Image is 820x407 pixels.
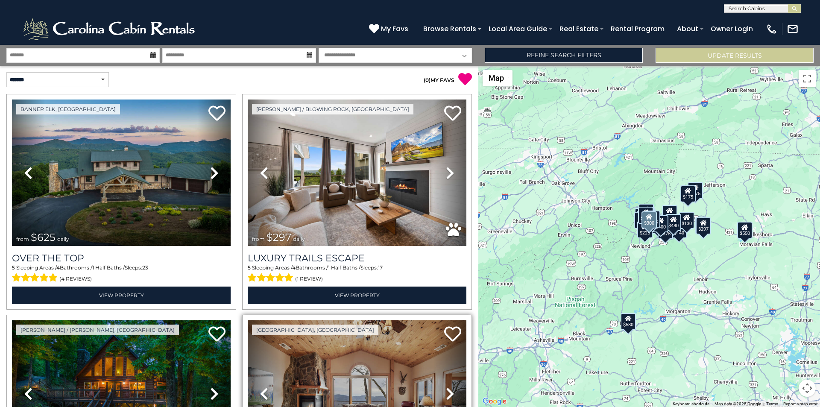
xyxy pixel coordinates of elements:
[783,401,817,406] a: Report a map error
[248,264,251,271] span: 5
[12,287,231,304] a: View Property
[252,325,378,335] a: [GEOGRAPHIC_DATA], [GEOGRAPHIC_DATA]
[621,313,636,330] div: $580
[680,185,696,202] div: $175
[208,105,225,123] a: Add to favorites
[673,21,703,36] a: About
[21,16,199,42] img: White-1-2.png
[766,401,778,406] a: Terms
[292,264,296,271] span: 4
[766,23,778,35] img: phone-regular-white.png
[12,264,231,284] div: Sleeping Areas / Bathrooms / Sleeps:
[656,48,814,63] button: Update Results
[248,287,466,304] a: View Property
[637,221,653,238] div: $225
[483,70,512,86] button: Change map style
[641,211,657,228] div: $300
[645,211,660,228] div: $625
[142,264,148,271] span: 23
[12,100,231,246] img: thumbnail_167153549.jpeg
[787,23,799,35] img: mail-regular-white.png
[489,73,504,82] span: Map
[480,396,509,407] a: Open this area in Google Maps (opens a new window)
[666,214,681,231] div: $480
[16,236,29,242] span: from
[248,252,466,264] a: Luxury Trails Escape
[444,105,461,123] a: Add to favorites
[706,21,757,36] a: Owner Login
[266,231,291,243] span: $297
[688,182,703,199] div: $175
[634,211,650,228] div: $230
[16,325,179,335] a: [PERSON_NAME] / [PERSON_NAME], [GEOGRAPHIC_DATA]
[480,396,509,407] img: Google
[662,205,677,222] div: $349
[653,215,668,232] div: $400
[92,264,125,271] span: 1 Half Baths /
[671,221,687,238] div: $140
[248,100,466,246] img: thumbnail_168695581.jpeg
[252,236,265,242] span: from
[658,222,673,239] div: $375
[57,236,69,242] span: daily
[293,236,305,242] span: daily
[555,21,603,36] a: Real Estate
[484,21,551,36] a: Local Area Guide
[696,217,711,234] div: $297
[328,264,360,271] span: 1 Half Baths /
[679,212,694,229] div: $130
[369,23,410,35] a: My Favs
[56,264,60,271] span: 4
[12,264,15,271] span: 5
[59,273,92,284] span: (4 reviews)
[419,21,480,36] a: Browse Rentals
[425,77,429,83] span: 0
[485,48,643,63] a: Refine Search Filters
[381,23,408,34] span: My Favs
[799,380,816,397] button: Map camera controls
[12,252,231,264] a: Over The Top
[31,231,56,243] span: $625
[378,264,383,271] span: 17
[248,264,466,284] div: Sleeping Areas / Bathrooms / Sleeps:
[715,401,761,406] span: Map data ©2025 Google
[799,70,816,87] button: Toggle fullscreen view
[638,203,654,220] div: $125
[606,21,669,36] a: Rental Program
[444,325,461,344] a: Add to favorites
[208,325,225,344] a: Add to favorites
[16,104,120,114] a: Banner Elk, [GEOGRAPHIC_DATA]
[737,221,753,238] div: $550
[424,77,430,83] span: ( )
[638,206,653,223] div: $425
[295,273,323,284] span: (1 review)
[424,77,454,83] a: (0)MY FAVS
[673,401,709,407] button: Keyboard shortcuts
[252,104,413,114] a: [PERSON_NAME] / Blowing Rock, [GEOGRAPHIC_DATA]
